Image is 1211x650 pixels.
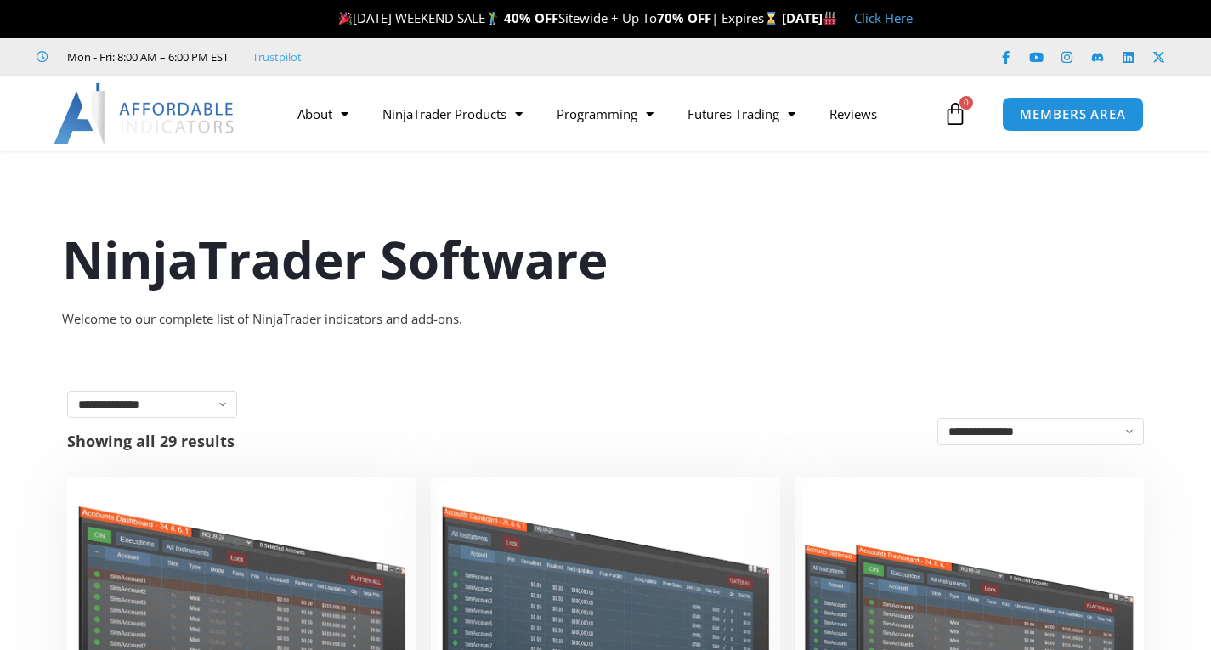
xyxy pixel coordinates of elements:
img: 🏭 [823,12,836,25]
a: Reviews [812,94,894,133]
nav: Menu [280,94,939,133]
strong: 40% OFF [504,9,558,26]
a: About [280,94,365,133]
img: LogoAI | Affordable Indicators – NinjaTrader [54,83,236,144]
div: Welcome to our complete list of NinjaTrader indicators and add-ons. [62,308,1150,331]
p: Showing all 29 results [67,433,235,449]
a: Trustpilot [252,47,302,67]
select: Shop order [937,418,1144,445]
img: 🎉 [339,12,352,25]
a: 0 [918,89,993,138]
span: 0 [959,96,973,110]
h1: NinjaTrader Software [62,223,1150,295]
img: ⌛ [765,12,778,25]
img: 🏌️‍♂️ [486,12,499,25]
span: Mon - Fri: 8:00 AM – 6:00 PM EST [63,47,229,67]
a: Click Here [854,9,913,26]
strong: [DATE] [782,9,837,26]
a: Futures Trading [671,94,812,133]
a: Programming [540,94,671,133]
span: [DATE] WEEKEND SALE Sitewide + Up To | Expires [335,9,781,26]
strong: 70% OFF [657,9,711,26]
span: MEMBERS AREA [1020,108,1126,121]
a: MEMBERS AREA [1002,97,1144,132]
a: NinjaTrader Products [365,94,540,133]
